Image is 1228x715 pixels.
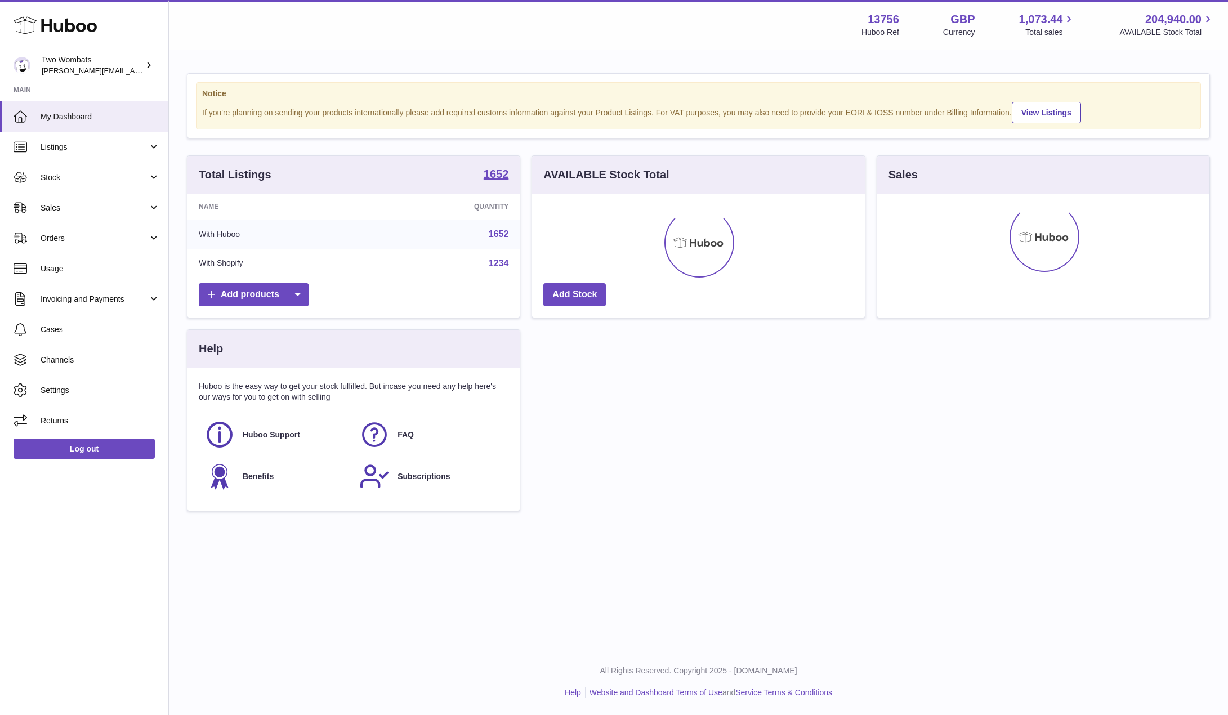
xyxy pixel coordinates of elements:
span: Settings [41,385,160,396]
span: AVAILABLE Stock Total [1119,27,1214,38]
strong: 13756 [868,12,899,27]
a: Help [565,688,581,697]
div: Huboo Ref [861,27,899,38]
span: Huboo Support [243,430,300,440]
span: Listings [41,142,148,153]
span: Usage [41,263,160,274]
div: If you're planning on sending your products internationally please add required customs informati... [202,100,1195,123]
a: Add products [199,283,309,306]
span: Total sales [1025,27,1075,38]
td: With Huboo [187,220,367,249]
p: All Rights Reserved. Copyright 2025 - [DOMAIN_NAME] [178,665,1219,676]
a: 204,940.00 AVAILABLE Stock Total [1119,12,1214,38]
span: Stock [41,172,148,183]
span: [PERSON_NAME][EMAIL_ADDRESS][PERSON_NAME][DOMAIN_NAME] [42,66,286,75]
a: 1652 [484,168,509,182]
img: adam.randall@twowombats.com [14,57,30,74]
div: Currency [943,27,975,38]
span: Channels [41,355,160,365]
h3: Sales [888,167,918,182]
span: My Dashboard [41,111,160,122]
span: Orders [41,233,148,244]
h3: Help [199,341,223,356]
a: View Listings [1012,102,1081,123]
span: Cases [41,324,160,335]
span: Sales [41,203,148,213]
a: 1234 [489,258,509,268]
span: Invoicing and Payments [41,294,148,305]
td: With Shopify [187,249,367,278]
a: Service Terms & Conditions [735,688,832,697]
span: FAQ [398,430,414,440]
a: Huboo Support [204,419,348,450]
span: Benefits [243,471,274,482]
strong: GBP [950,12,975,27]
a: Log out [14,439,155,459]
a: FAQ [359,419,503,450]
span: Returns [41,415,160,426]
span: 1,073.44 [1019,12,1063,27]
p: Huboo is the easy way to get your stock fulfilled. But incase you need any help here's our ways f... [199,381,508,403]
h3: Total Listings [199,167,271,182]
a: Subscriptions [359,461,503,491]
strong: 1652 [484,168,509,180]
span: Subscriptions [398,471,450,482]
div: Two Wombats [42,55,143,76]
a: 1652 [489,229,509,239]
li: and [586,687,832,698]
a: Add Stock [543,283,606,306]
strong: Notice [202,88,1195,99]
th: Quantity [367,194,520,220]
span: 204,940.00 [1145,12,1202,27]
a: 1,073.44 Total sales [1019,12,1076,38]
a: Website and Dashboard Terms of Use [590,688,722,697]
th: Name [187,194,367,220]
a: Benefits [204,461,348,491]
h3: AVAILABLE Stock Total [543,167,669,182]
